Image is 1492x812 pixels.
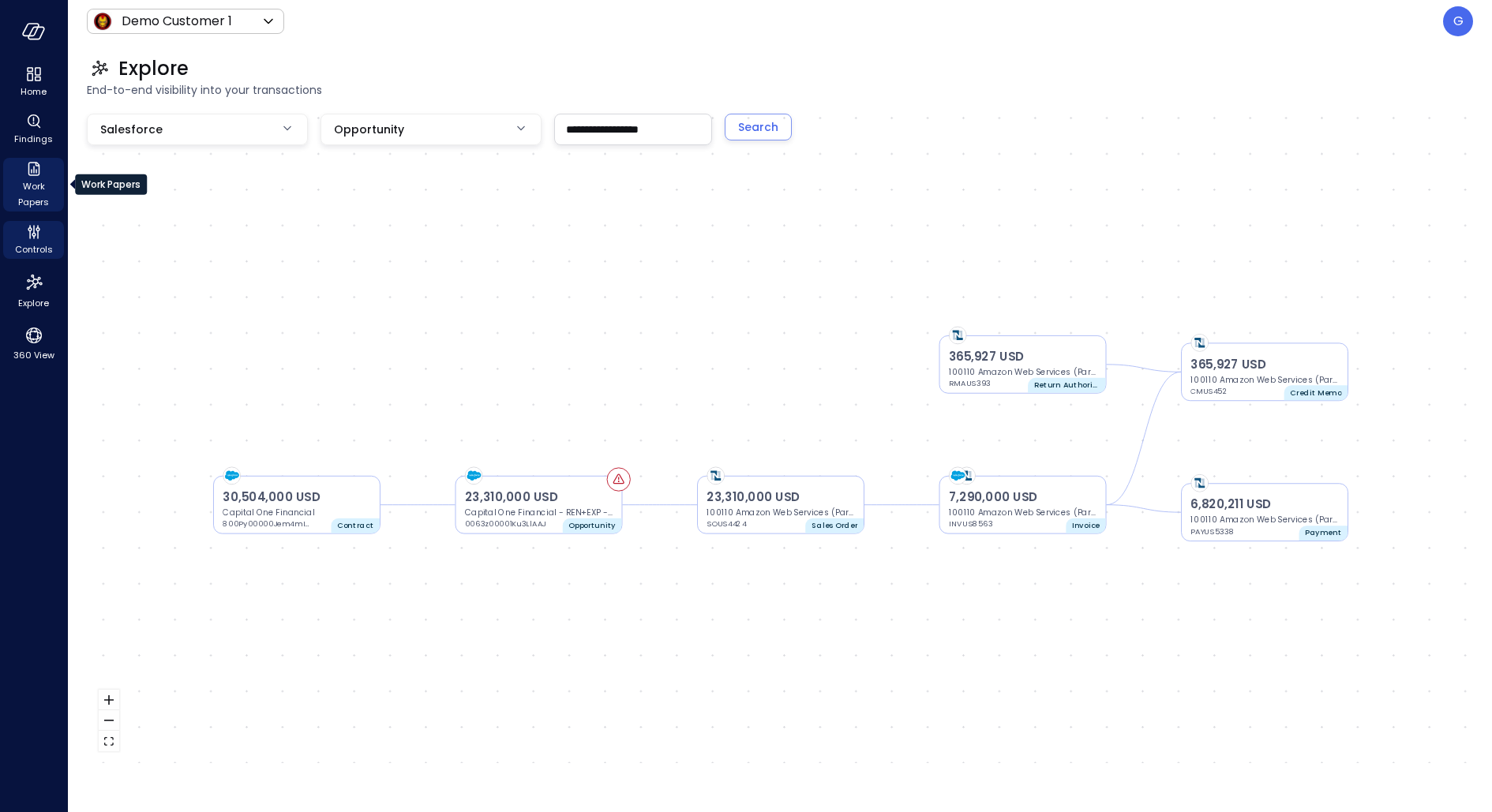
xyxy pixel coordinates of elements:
[949,366,1097,378] p: 100110 Amazon Web Services (Partner)
[1290,387,1341,399] p: Credit Memo
[223,507,370,518] p: Capital One Financial
[1190,514,1338,526] p: 100110 Amazon Web Services (Partner)
[3,322,64,365] div: 360 View
[18,295,49,311] span: Explore
[1443,6,1473,36] div: Guy
[1190,385,1280,397] p: CMUS452
[3,63,64,101] div: Home
[465,488,613,507] p: 23,310,000 USD
[223,488,370,507] p: 30,504,000 USD
[568,520,616,532] p: Opportunity
[465,507,613,518] p: Capital One Financial - REN+EXP - AD | PS
[99,690,119,710] button: zoom in
[14,131,53,147] span: Findings
[949,488,1097,507] p: 7,290,000 USD
[958,467,975,484] img: netsuite
[707,488,854,507] p: 23,310,000 USD
[334,121,404,138] span: Opportunity
[93,12,112,31] img: Icon
[3,268,64,312] div: Explore
[3,158,64,211] div: Work Papers
[122,12,232,31] p: Demo Customer 1
[1034,380,1100,391] p: Return Authorisation
[1106,372,1181,504] g: Edge from erp_invoice::1667652 to erp_credit_memo::1687984
[1191,335,1208,351] img: netsuite
[1191,475,1208,492] img: netsuite
[99,690,119,751] div: React Flow controls
[707,507,854,518] p: 100110 Amazon Web Services (Partner)
[1305,527,1341,539] p: Payment
[1072,520,1100,532] p: Invoice
[949,378,1039,390] p: RMAUS393
[3,221,64,259] div: Controls
[9,178,58,210] span: Work Papers
[99,731,119,751] button: fit view
[1190,355,1338,373] p: 365,927 USD
[21,84,47,99] span: Home
[99,710,119,731] button: zoom out
[1190,373,1338,385] p: 100110 Amazon Web Services (Partner)
[465,518,555,530] p: 0063z00001Ku3LlAAJ
[223,467,240,484] img: salesforce
[1106,365,1181,372] g: Edge from erp_return_authorization::1683738 to erp_credit_memo::1687984
[949,518,1039,530] p: INVUS8563
[725,114,792,140] button: Search
[1190,526,1280,537] p: PAYUS5338
[118,56,189,81] span: Explore
[466,467,482,484] img: salesforce
[812,520,858,532] p: Sales Order
[707,467,724,484] img: netsuite
[87,81,1473,99] span: End-to-end visibility into your transactions
[15,241,53,257] span: Controls
[75,174,147,195] div: Work Papers
[949,507,1097,518] p: 100110 Amazon Web Services (Partner)
[707,518,797,530] p: SOUS4424
[223,518,313,530] p: 800Py00000Jem4mIAB
[950,327,966,344] img: netsuite
[3,110,64,148] div: Findings
[13,347,54,363] span: 360 View
[949,348,1097,366] p: 365,927 USD
[100,121,163,138] span: Salesforce
[950,467,966,484] img: salesforce
[337,520,373,532] p: Contract
[738,118,778,137] div: Search
[1190,496,1338,514] p: 6,820,211 USD
[1453,12,1464,31] p: G
[1106,505,1181,512] g: Edge from erp_invoice::1667652 to erp_payment::1863832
